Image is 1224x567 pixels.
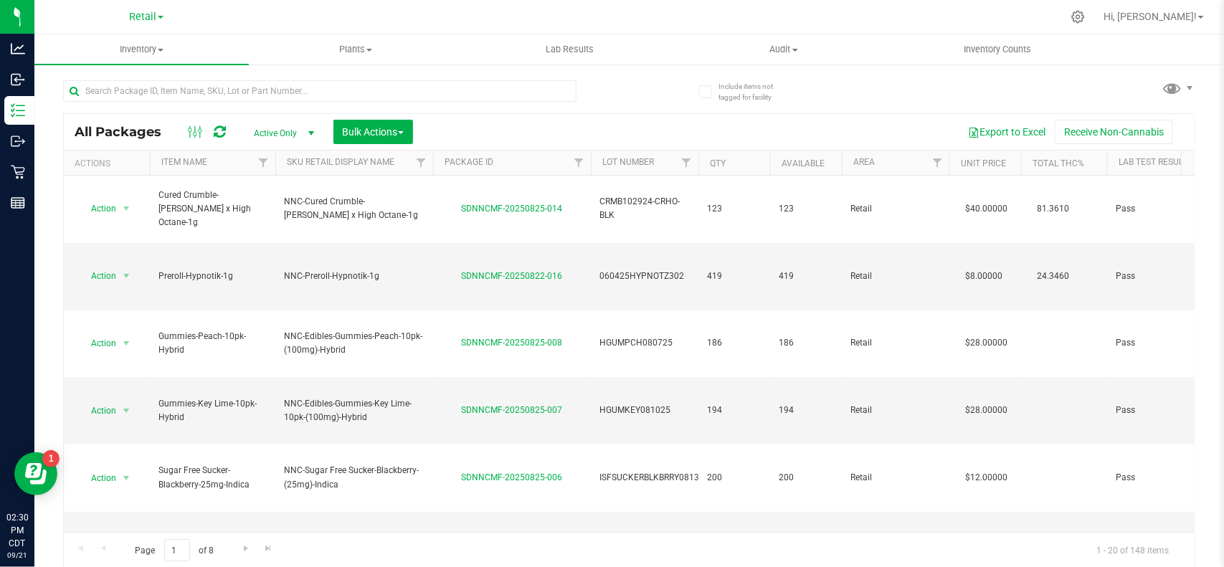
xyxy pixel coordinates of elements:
[567,151,591,175] a: Filter
[1116,336,1206,350] span: Pass
[462,271,563,281] a: SDNNCMF-20250822-016
[129,11,156,23] span: Retail
[1116,270,1206,283] span: Pass
[11,42,25,56] inline-svg: Analytics
[118,266,136,286] span: select
[599,471,709,485] span: ISFSUCKERBLKBRRY081325
[678,43,891,56] span: Audit
[161,157,207,167] a: Item Name
[158,330,267,357] span: Gummies-Peach-10pk-Hybrid
[11,196,25,210] inline-svg: Reports
[707,202,762,216] span: 123
[958,333,1015,353] span: $28.00000
[343,126,404,138] span: Bulk Actions
[284,270,424,283] span: NNC-Preroll-Hypnotik-1g
[462,472,563,482] a: SDNNCMF-20250825-006
[249,34,463,65] a: Plants
[710,158,726,168] a: Qty
[850,270,941,283] span: Retail
[63,80,577,102] input: Search Package ID, Item Name, SKU, Lot or Part Number...
[462,204,563,214] a: SDNNCMF-20250825-014
[6,550,28,561] p: 09/21
[779,270,833,283] span: 419
[75,158,144,168] div: Actions
[926,151,949,175] a: Filter
[78,401,117,421] span: Action
[11,103,25,118] inline-svg: Inventory
[252,151,275,175] a: Filter
[599,404,690,417] span: HGUMKEY081025
[284,464,424,491] span: NNC-Sugar Free Sucker-Blackberry-(25mg)-Indica
[123,539,226,561] span: Page of 8
[118,401,136,421] span: select
[75,124,176,140] span: All Packages
[853,157,875,167] a: Area
[782,158,825,168] a: Available
[462,34,677,65] a: Lab Results
[287,157,394,167] a: SKU Retail Display Name
[462,405,563,415] a: SDNNCMF-20250825-007
[779,336,833,350] span: 186
[78,333,117,353] span: Action
[707,471,762,485] span: 200
[1116,404,1206,417] span: Pass
[333,120,413,144] button: Bulk Actions
[1119,157,1187,167] a: Lab Test Result
[850,336,941,350] span: Retail
[945,43,1051,56] span: Inventory Counts
[1116,471,1206,485] span: Pass
[850,404,941,417] span: Retail
[707,336,762,350] span: 186
[445,157,493,167] a: Package ID
[34,34,249,65] a: Inventory
[599,336,690,350] span: HGUMPCH080725
[78,266,117,286] span: Action
[462,338,563,348] a: SDNNCMF-20250825-008
[526,43,613,56] span: Lab Results
[1069,10,1087,24] div: Manage settings
[78,199,117,219] span: Action
[250,43,462,56] span: Plants
[158,397,267,424] span: Gummies-Key Lime-10pk-Hybrid
[42,450,60,467] iframe: Resource center unread badge
[118,333,136,353] span: select
[891,34,1105,65] a: Inventory Counts
[14,452,57,495] iframe: Resource center
[958,199,1015,219] span: $40.00000
[958,467,1015,488] span: $12.00000
[158,189,267,230] span: Cured Crumble-[PERSON_NAME] x High Octane-1g
[1116,202,1206,216] span: Pass
[599,270,690,283] span: 060425HYPNOTZ302
[235,539,256,558] a: Go to the next page
[1104,11,1197,22] span: Hi, [PERSON_NAME]!
[850,471,941,485] span: Retail
[675,151,698,175] a: Filter
[284,330,424,357] span: NNC-Edibles-Gummies-Peach-10pk-(100mg)-Hybrid
[11,72,25,87] inline-svg: Inbound
[707,404,762,417] span: 194
[677,34,891,65] a: Audit
[158,464,267,491] span: Sugar Free Sucker-Blackberry-25mg-Indica
[284,397,424,424] span: NNC-Edibles-Gummies-Key Lime-10pk-(100mg)-Hybrid
[602,157,654,167] a: Lot Number
[284,195,424,222] span: NNC-Cured Crumble-[PERSON_NAME] x High Octane-1g
[158,270,267,283] span: Preroll-Hypnotik-1g
[779,404,833,417] span: 194
[599,195,690,222] span: CRMB102924-CRHO-BLK
[258,539,279,558] a: Go to the last page
[958,400,1015,421] span: $28.00000
[961,158,1006,168] a: Unit Price
[118,199,136,219] span: select
[11,165,25,179] inline-svg: Retail
[958,266,1010,287] span: $8.00000
[78,468,117,488] span: Action
[164,539,190,561] input: 1
[409,151,433,175] a: Filter
[959,120,1055,144] button: Export to Excel
[779,202,833,216] span: 123
[707,270,762,283] span: 419
[850,202,941,216] span: Retail
[718,81,790,103] span: Include items not tagged for facility
[34,43,249,56] span: Inventory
